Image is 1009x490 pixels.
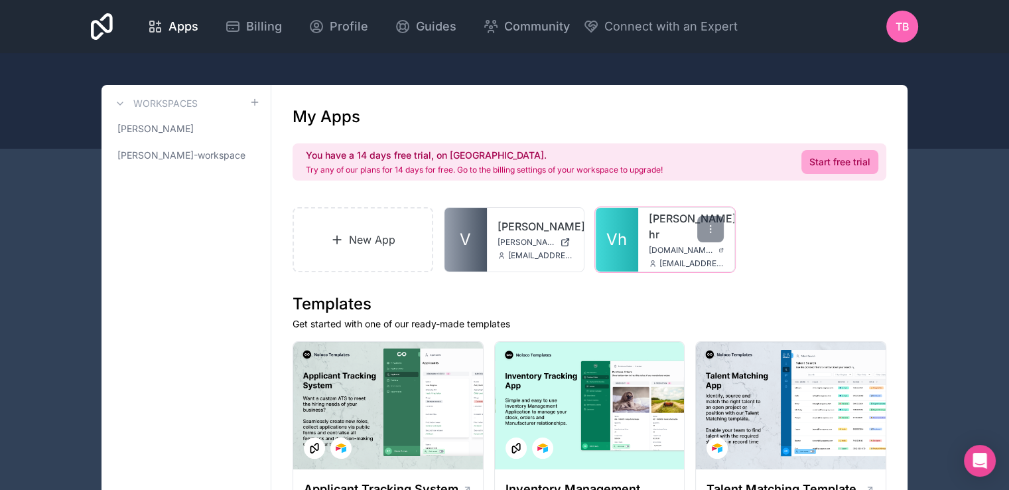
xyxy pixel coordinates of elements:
a: [PERSON_NAME]-workspace [112,143,260,167]
span: Connect with an Expert [604,17,738,36]
a: Billing [214,12,293,41]
img: Airtable Logo [537,443,548,453]
a: [PERSON_NAME][DOMAIN_NAME] [498,237,573,248]
a: Apps [137,12,209,41]
a: Guides [384,12,467,41]
span: Guides [416,17,456,36]
a: [DOMAIN_NAME][PERSON_NAME] [649,245,724,256]
p: Get started with one of our ready-made templates [293,317,886,331]
span: Apps [168,17,198,36]
a: Workspaces [112,96,198,112]
span: [EMAIL_ADDRESS][PERSON_NAME][DOMAIN_NAME] [659,258,724,269]
span: TB [896,19,909,35]
span: Profile [330,17,368,36]
span: Community [504,17,570,36]
span: [PERSON_NAME] [117,122,194,135]
a: Vh [596,208,638,272]
span: V [460,229,471,250]
a: Community [472,12,580,41]
span: [PERSON_NAME]-workspace [117,149,245,162]
h1: My Apps [293,106,360,127]
h2: You have a 14 days free trial, on [GEOGRAPHIC_DATA]. [306,149,663,162]
span: Vh [606,229,627,250]
span: [PERSON_NAME][DOMAIN_NAME] [498,237,555,248]
h1: Templates [293,293,886,315]
a: Profile [298,12,379,41]
span: [DOMAIN_NAME][PERSON_NAME] [649,245,714,256]
span: Billing [246,17,282,36]
div: Open Intercom Messenger [964,445,996,477]
a: New App [293,207,433,272]
button: Connect with an Expert [583,17,738,36]
a: V [444,208,487,272]
a: [PERSON_NAME]-hr [649,210,724,242]
a: Start free trial [801,150,878,174]
a: [PERSON_NAME] [112,117,260,141]
img: Airtable Logo [712,443,722,453]
img: Airtable Logo [336,443,346,453]
a: [PERSON_NAME] [498,218,573,234]
h3: Workspaces [133,97,198,110]
span: [EMAIL_ADDRESS][PERSON_NAME][DOMAIN_NAME] [508,250,573,261]
p: Try any of our plans for 14 days for free. Go to the billing settings of your workspace to upgrade! [306,165,663,175]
